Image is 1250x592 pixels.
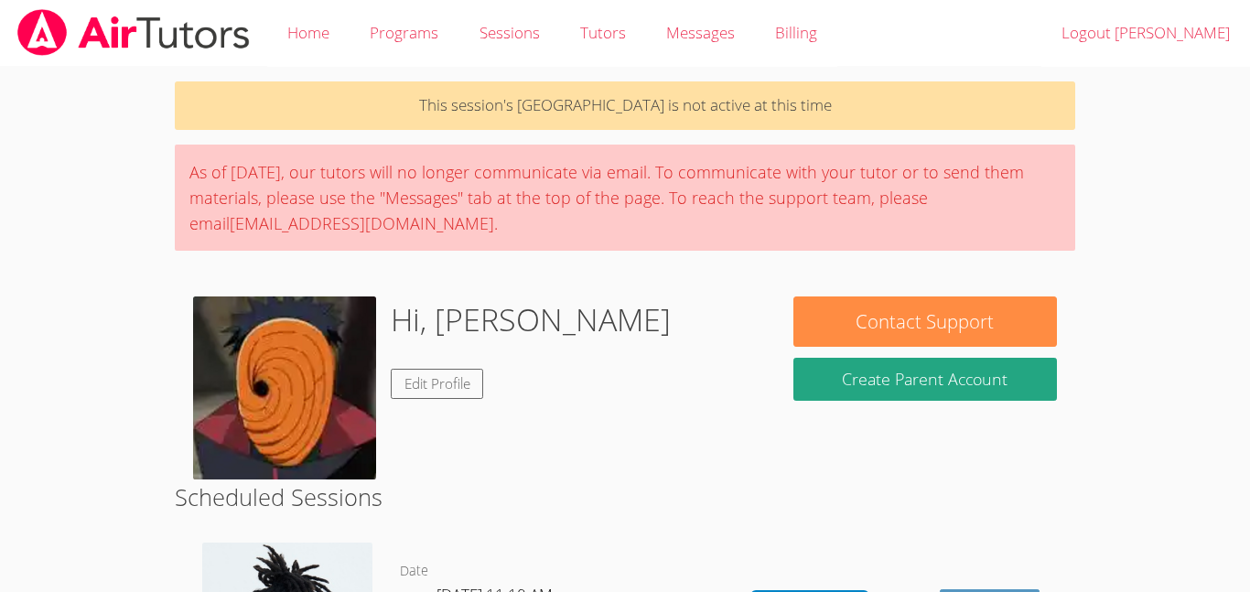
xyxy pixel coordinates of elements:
h1: Hi, [PERSON_NAME] [391,296,671,343]
a: Edit Profile [391,369,484,399]
span: Messages [666,22,735,43]
p: This session's [GEOGRAPHIC_DATA] is not active at this time [175,81,1075,130]
img: download.webp [193,296,376,479]
img: airtutors_banner-c4298cdbf04f3fff15de1276eac7730deb9818008684d7c2e4769d2f7ddbe033.png [16,9,252,56]
h2: Scheduled Sessions [175,479,1075,514]
button: Contact Support [793,296,1057,347]
button: Create Parent Account [793,358,1057,401]
div: As of [DATE], our tutors will no longer communicate via email. To communicate with your tutor or ... [175,145,1075,251]
dt: Date [400,560,428,583]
